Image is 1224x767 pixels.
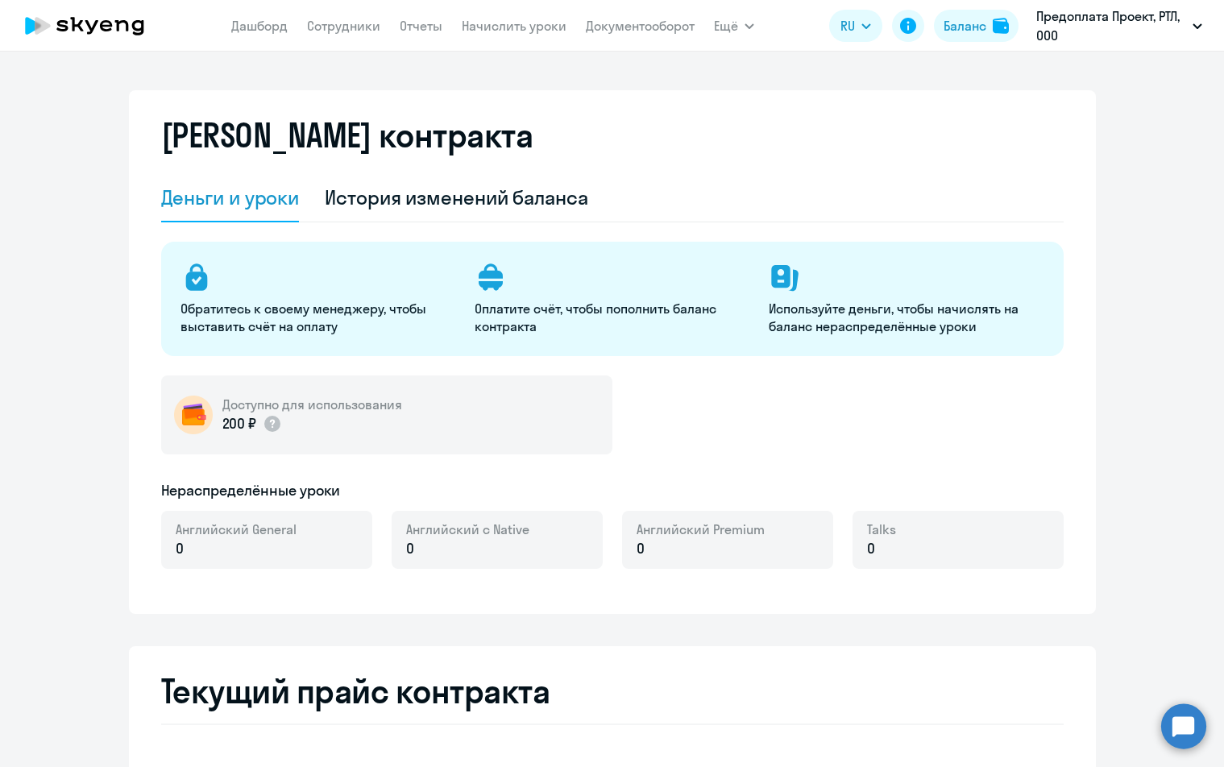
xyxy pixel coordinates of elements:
[325,184,588,210] div: История изменений баланса
[462,18,566,34] a: Начислить уроки
[475,300,749,335] p: Оплатите счёт, чтобы пополнить баланс контракта
[769,300,1044,335] p: Используйте деньги, чтобы начислять на баланс нераспределённые уроки
[993,18,1009,34] img: balance
[180,300,455,335] p: Обратитесь к своему менеджеру, чтобы выставить счёт на оплату
[406,538,414,559] span: 0
[161,672,1064,711] h2: Текущий прайс контракта
[222,413,283,434] p: 200 ₽
[934,10,1019,42] button: Балансbalance
[1028,6,1210,45] button: Предоплата Проект, РТЛ, ООО
[637,520,765,538] span: Английский Premium
[714,16,738,35] span: Ещё
[637,538,645,559] span: 0
[231,18,288,34] a: Дашборд
[222,396,402,413] h5: Доступно для использования
[829,10,882,42] button: RU
[714,10,754,42] button: Ещё
[174,396,213,434] img: wallet-circle.png
[944,16,986,35] div: Баланс
[176,520,297,538] span: Английский General
[307,18,380,34] a: Сотрудники
[161,480,341,501] h5: Нераспределённые уроки
[406,520,529,538] span: Английский с Native
[1036,6,1186,45] p: Предоплата Проект, РТЛ, ООО
[586,18,695,34] a: Документооборот
[176,538,184,559] span: 0
[840,16,855,35] span: RU
[400,18,442,34] a: Отчеты
[867,538,875,559] span: 0
[867,520,896,538] span: Talks
[161,116,533,155] h2: [PERSON_NAME] контракта
[161,184,300,210] div: Деньги и уроки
